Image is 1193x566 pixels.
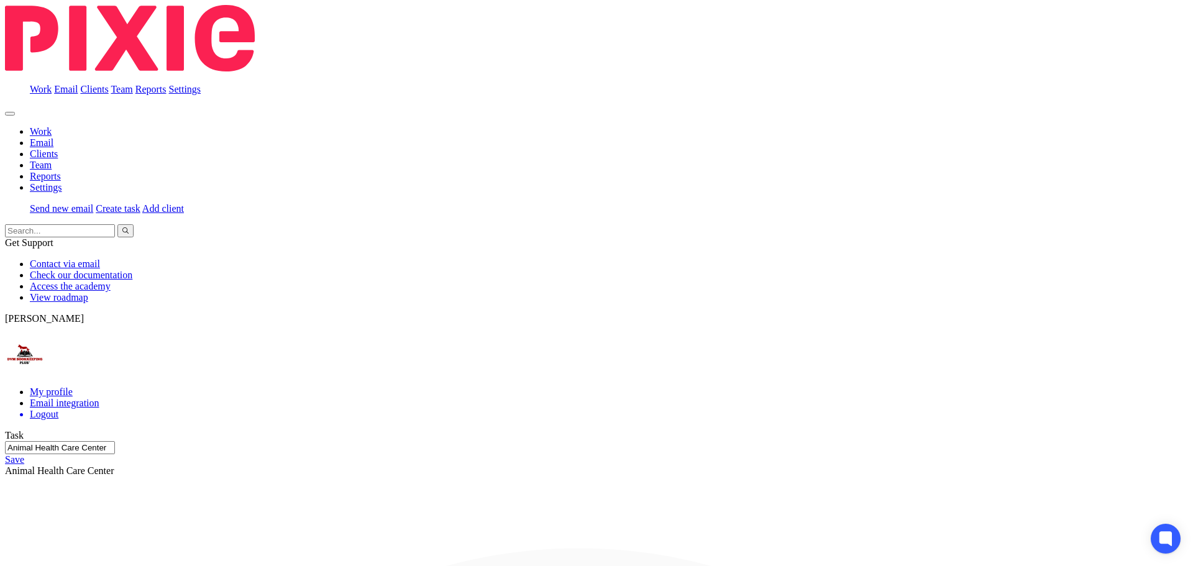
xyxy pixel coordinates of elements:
[5,313,1188,324] p: [PERSON_NAME]
[30,409,1188,420] a: Logout
[5,237,53,248] span: Get Support
[5,454,24,465] a: Save
[5,441,1188,477] div: Animal Health Care Center
[30,203,93,214] a: Send new email
[30,398,99,408] a: Email integration
[5,224,115,237] input: Search
[30,270,132,280] a: Check our documentation
[30,281,111,291] a: Access the academy
[169,84,201,94] a: Settings
[30,386,73,397] a: My profile
[5,5,255,71] img: Pixie
[30,126,52,137] a: Work
[5,430,24,440] label: Task
[30,182,62,193] a: Settings
[111,84,132,94] a: Team
[30,148,58,159] a: Clients
[30,171,61,181] a: Reports
[30,258,100,269] a: Contact via email
[80,84,108,94] a: Clients
[54,84,78,94] a: Email
[96,203,140,214] a: Create task
[30,84,52,94] a: Work
[135,84,167,94] a: Reports
[117,224,134,237] button: Search
[5,334,45,374] img: EtsyProfilePhoto.jpg
[30,137,53,148] a: Email
[5,465,1188,477] div: Animal Health Care Center
[30,409,58,419] span: Logout
[30,160,52,170] a: Team
[142,203,184,214] a: Add client
[30,292,88,303] a: View roadmap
